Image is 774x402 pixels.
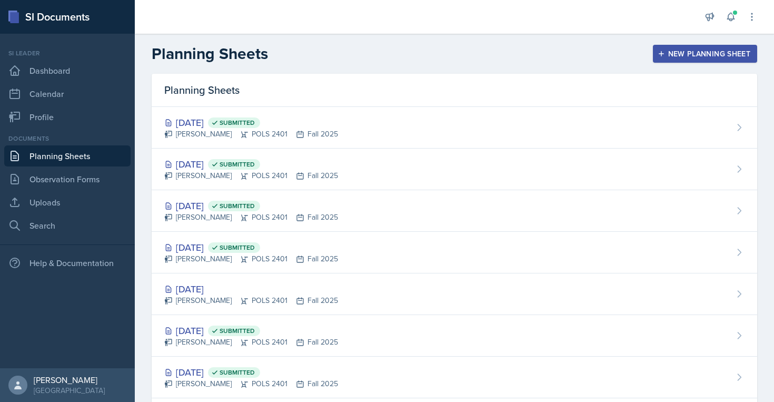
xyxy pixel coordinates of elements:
a: Calendar [4,83,131,104]
div: Planning Sheets [152,74,757,107]
div: [DATE] [164,240,338,254]
div: [PERSON_NAME] POLS 2401 Fall 2025 [164,212,338,223]
div: Documents [4,134,131,143]
div: [DATE] [164,115,338,130]
a: Dashboard [4,60,131,81]
span: Submitted [220,243,255,252]
a: Profile [4,106,131,128]
div: [PERSON_NAME] POLS 2401 Fall 2025 [164,129,338,140]
h2: Planning Sheets [152,44,268,63]
div: [PERSON_NAME] POLS 2401 Fall 2025 [164,253,338,264]
a: Search [4,215,131,236]
span: Submitted [220,202,255,210]
div: Help & Documentation [4,252,131,273]
div: [PERSON_NAME] POLS 2401 Fall 2025 [164,170,338,181]
div: [DATE] [164,323,338,338]
a: [DATE] [PERSON_NAME]POLS 2401Fall 2025 [152,273,757,315]
div: [PERSON_NAME] POLS 2401 Fall 2025 [164,378,338,389]
a: [DATE] Submitted [PERSON_NAME]POLS 2401Fall 2025 [152,107,757,149]
div: [DATE] [164,282,338,296]
a: [DATE] Submitted [PERSON_NAME]POLS 2401Fall 2025 [152,232,757,273]
a: [DATE] Submitted [PERSON_NAME]POLS 2401Fall 2025 [152,190,757,232]
span: Submitted [220,327,255,335]
div: New Planning Sheet [660,50,750,58]
span: Submitted [220,160,255,169]
div: [GEOGRAPHIC_DATA] [34,385,105,396]
button: New Planning Sheet [653,45,757,63]
div: [PERSON_NAME] POLS 2401 Fall 2025 [164,337,338,348]
a: Observation Forms [4,169,131,190]
a: [DATE] Submitted [PERSON_NAME]POLS 2401Fall 2025 [152,149,757,190]
span: Submitted [220,368,255,377]
div: [PERSON_NAME] [34,375,105,385]
a: Planning Sheets [4,145,131,166]
div: [DATE] [164,157,338,171]
span: Submitted [220,119,255,127]
a: [DATE] Submitted [PERSON_NAME]POLS 2401Fall 2025 [152,357,757,398]
a: [DATE] Submitted [PERSON_NAME]POLS 2401Fall 2025 [152,315,757,357]
a: Uploads [4,192,131,213]
div: [DATE] [164,199,338,213]
div: Si leader [4,48,131,58]
div: [DATE] [164,365,338,379]
div: [PERSON_NAME] POLS 2401 Fall 2025 [164,295,338,306]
